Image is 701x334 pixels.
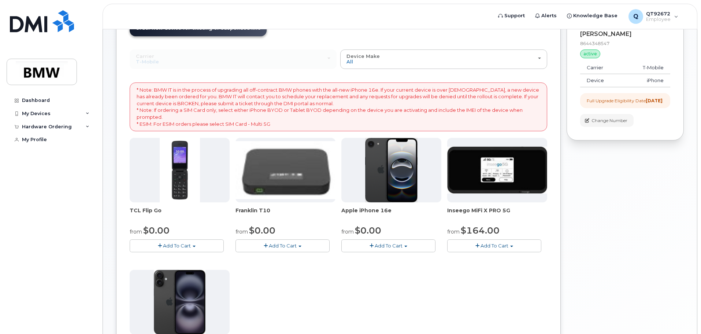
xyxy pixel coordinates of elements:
small: from [447,228,460,235]
span: Employee [646,16,671,22]
span: All [346,59,353,65]
div: Apple iPhone 16e [341,207,441,221]
div: QT92672 [623,9,683,24]
span: $0.00 [143,225,170,236]
img: t10.jpg [235,141,335,199]
img: TCL_FLIP_MODE.jpg [160,138,200,202]
div: 8644348547 [580,40,670,47]
span: Add To Cart [269,243,297,249]
td: Device [580,74,623,87]
div: Full Upgrade Eligibility Date [587,98,663,104]
small: from [130,228,142,235]
iframe: Messenger Launcher [669,302,696,329]
span: Device Make [346,53,380,59]
button: Add To Cart [341,239,435,252]
a: Knowledge Base [562,8,623,23]
span: Knowledge Base [573,12,617,19]
button: Add To Cart [235,239,330,252]
img: iphone16e.png [365,138,418,202]
small: from [235,228,248,235]
a: Alerts [530,8,562,23]
span: Support [504,12,525,19]
span: $0.00 [355,225,381,236]
span: QT92672 [646,11,671,16]
span: Add To Cart [163,243,191,249]
small: from [341,228,354,235]
span: Add To Cart [375,243,403,249]
div: TCL Flip Go [130,207,230,221]
button: Add To Cart [447,239,541,252]
td: T-Mobile [623,61,670,74]
span: $164.00 [461,225,500,236]
strong: [DATE] [646,98,663,103]
span: $0.00 [249,225,275,236]
div: [PERSON_NAME] [580,31,670,37]
td: iPhone [623,74,670,87]
button: Add To Cart [130,239,224,252]
div: Franklin T10 [235,207,335,221]
td: Carrier [580,61,623,74]
span: Q [633,12,638,21]
div: Inseego MiFi X PRO 5G [447,207,547,221]
button: Change Number [580,114,634,127]
div: active [580,49,600,58]
span: Add To Cart [481,243,508,249]
span: Alerts [541,12,557,19]
button: Device Make All [340,49,547,69]
img: cut_small_inseego_5G.jpg [447,147,547,194]
span: Change Number [591,117,627,124]
p: * Note: BMW IT is in the process of upgrading all off-contract BMW phones with the all-new iPhone... [137,87,540,127]
a: Support [493,8,530,23]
